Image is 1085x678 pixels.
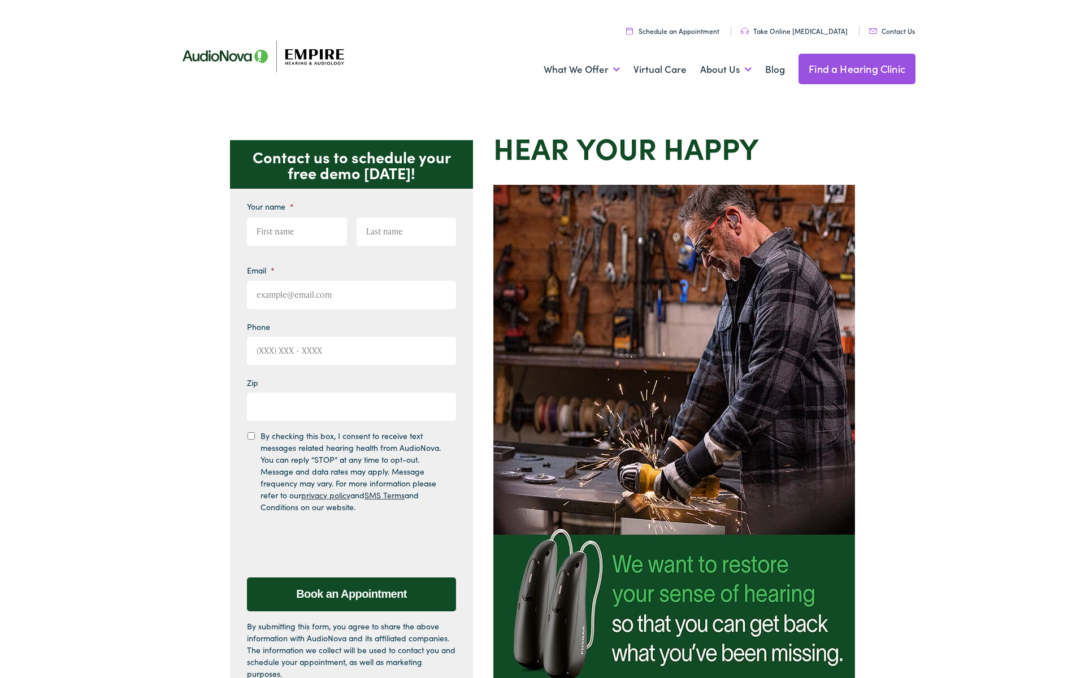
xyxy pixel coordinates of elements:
a: SMS Terms [364,489,405,501]
a: Blog [765,49,785,90]
a: What We Offer [544,49,620,90]
a: Schedule an Appointment [626,26,719,36]
strong: your Happy [576,127,759,168]
input: Book an Appointment [247,577,456,611]
iframe: reCAPTCHA [247,522,419,566]
label: Email [247,265,275,275]
img: utility icon [741,28,749,34]
strong: Hear [493,127,569,168]
input: (XXX) XXX - XXXX [247,337,456,365]
label: By checking this box, I consent to receive text messages related hearing health from AudioNova. Y... [261,430,446,513]
input: example@email.com [247,281,456,309]
a: Virtual Care [633,49,687,90]
input: Last name [357,218,457,246]
label: Your name [247,201,294,211]
a: About Us [700,49,752,90]
a: Take Online [MEDICAL_DATA] [741,26,848,36]
input: First name [247,218,347,246]
p: Contact us to schedule your free demo [DATE]! [230,140,473,189]
img: utility icon [869,28,877,34]
label: Zip [247,377,258,388]
a: Contact Us [869,26,915,36]
label: Phone [247,321,270,332]
a: privacy policy [301,489,350,501]
img: utility icon [626,27,633,34]
a: Find a Hearing Clinic [798,54,915,84]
